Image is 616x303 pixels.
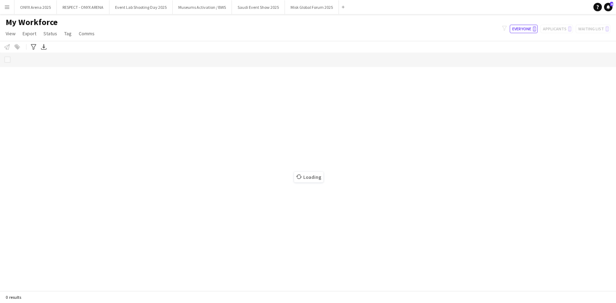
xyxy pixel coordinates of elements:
app-action-btn: Export XLSX [40,43,48,51]
a: Export [20,29,39,38]
a: Comms [76,29,97,38]
span: 4 [610,2,613,6]
span: Tag [64,30,72,37]
a: Status [41,29,60,38]
app-action-btn: Advanced filters [29,43,38,51]
button: Saudi Event Show 2025 [232,0,285,14]
a: Tag [61,29,74,38]
button: Museums Activation / BWS [173,0,232,14]
span: View [6,30,16,37]
span: Comms [79,30,95,37]
button: Everyone0 [510,25,538,33]
a: 4 [604,3,612,11]
span: 0 [533,26,536,32]
span: My Workforce [6,17,58,28]
button: Event Lab Shooting Day 2025 [109,0,173,14]
span: Status [43,30,57,37]
a: View [3,29,18,38]
span: Loading [294,172,323,182]
span: Export [23,30,36,37]
button: RESPECT - ONYX ARENA [57,0,109,14]
button: Misk Global Forum 2025 [285,0,339,14]
button: ONYX Arena 2025 [14,0,57,14]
